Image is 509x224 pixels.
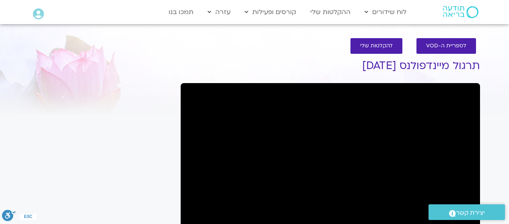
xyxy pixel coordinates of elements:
a: לוח שידורים [361,4,410,20]
a: להקלטות שלי [350,38,402,54]
span: להקלטות שלי [360,43,393,49]
h1: תרגול מיינדפולנס [DATE] [181,60,480,72]
a: ההקלטות שלי [306,4,354,20]
a: יצירת קשר [429,204,505,220]
span: יצירת קשר [456,208,485,218]
span: לספריית ה-VOD [426,43,466,49]
img: תודעה בריאה [443,6,478,18]
a: תמכו בנו [165,4,198,20]
a: לספריית ה-VOD [416,38,476,54]
a: עזרה [204,4,235,20]
a: קורסים ופעילות [241,4,300,20]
